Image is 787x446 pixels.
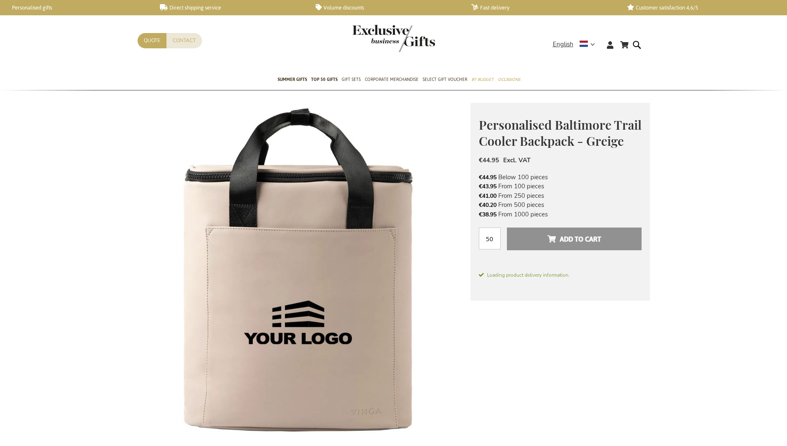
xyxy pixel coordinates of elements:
a: TOP 50 Gifts [311,70,338,90]
span: Loading product delivery information. [479,271,642,279]
a: Volume discounts [316,4,458,11]
a: Summer Gifts [278,70,307,90]
span: Excl. VAT [503,156,530,164]
a: Quote [138,33,166,48]
span: €40.20 [479,201,497,209]
img: Exclusive Business gifts logo [352,25,435,52]
a: Corporate Merchandise [365,70,418,90]
span: English [553,40,573,49]
a: Direct shipping service [160,4,302,11]
a: Personalised gifts [4,4,147,11]
span: Personalised Baltimore Trail Cooler Backpack - Greige [479,116,642,149]
a: Select Gift Voucher [423,70,467,90]
input: Qty [479,228,501,249]
span: TOP 50 Gifts [311,75,338,84]
span: By Budget [471,75,494,84]
span: €41.00 [479,192,497,200]
span: Corporate Merchandise [365,75,418,84]
a: By Budget [471,70,494,90]
a: Occasions [498,70,520,90]
span: Occasions [498,75,520,84]
li: Below 100 pieces [479,173,642,182]
a: Customer satisfaction 4,6/5 [627,4,770,11]
span: €38.95 [479,211,497,218]
a: store logo [352,25,394,52]
span: Gift Sets [342,75,361,84]
span: Summer Gifts [278,75,307,84]
li: From 100 pieces [479,182,642,191]
span: €43.95 [479,183,497,190]
img: Personalised Baltimore Trail Cooler Backpack - Greige [138,103,471,436]
li: From 250 pieces [479,191,642,200]
a: Contact [166,33,202,48]
span: €44.95 [479,173,497,181]
span: Select Gift Voucher [423,75,467,84]
li: From 500 pieces [479,200,642,209]
span: €44.95 [479,156,499,164]
a: Gift Sets [342,70,361,90]
a: Fast delivery [471,4,614,11]
li: From 1000 pieces [479,210,642,219]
